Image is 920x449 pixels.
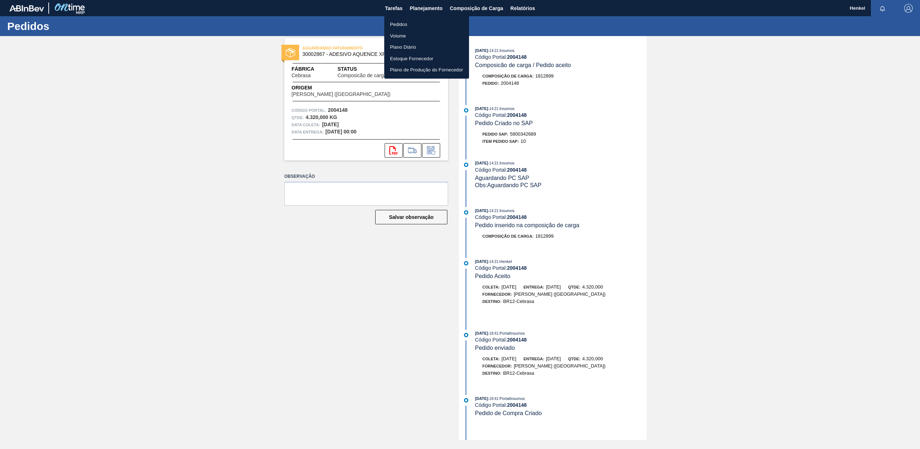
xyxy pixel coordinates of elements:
[384,64,469,76] a: Plano de Produção do Fornecedor
[384,53,469,65] a: Estoque Fornecedor
[384,19,469,30] a: Pedidos
[384,30,469,42] a: Volume
[384,41,469,53] a: Plano Diário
